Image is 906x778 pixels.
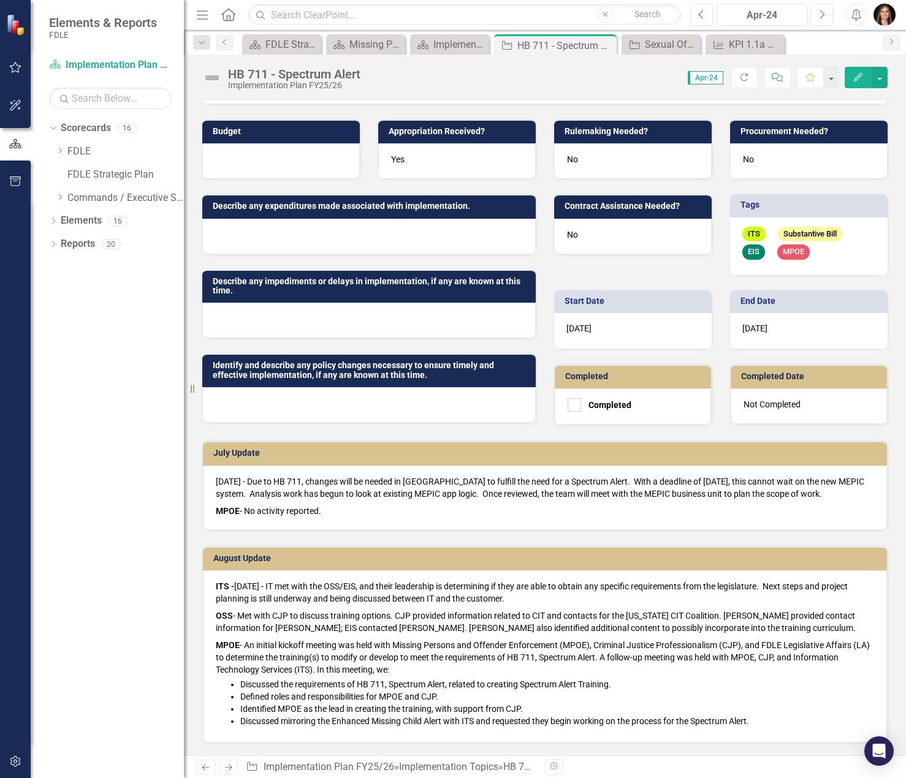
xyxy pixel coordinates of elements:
[709,37,782,52] a: KPI 1.1a PCAT % of cases new/closed
[101,239,121,249] div: 20
[245,37,318,52] a: FDLE Strategic Plan
[228,67,360,81] div: HB 711 - Spectrum Alert
[617,6,678,23] button: Search
[216,640,240,650] strong: MPOE
[565,127,706,136] h3: Rulemaking Needed?
[742,227,766,242] span: ITS
[216,506,240,516] strong: MPOE
[625,37,698,52] a: Sexual Offender/Predator Enforcement Staffing
[216,580,874,607] p: [DATE] - IT met with the OSS/EIS, and their leadership is determining if they are able to obtain ...
[264,761,394,772] a: Implementation Plan FY25/26
[67,145,184,159] a: FDLE
[742,323,767,333] span: [DATE]
[240,678,874,690] li: Discussed the requirements of HB 711, Spectrum Alert, related to creating Spectrum Alert Training.
[49,15,157,30] span: Elements & Reports
[49,88,172,109] input: Search Below...
[503,761,606,772] div: HB 711 - Spectrum Alert
[248,4,681,26] input: Search ClearPoint...
[61,237,95,251] a: Reports
[864,736,894,766] div: Open Intercom Messenger
[721,8,803,23] div: Apr-24
[413,37,486,52] a: Implementation Plan FY25/26
[389,127,530,136] h3: Appropriation Received?
[213,448,881,458] h3: July Update
[565,296,706,306] h3: Start Date
[742,244,765,260] span: EIS
[740,296,881,306] h3: End Date
[6,13,28,35] img: ClearPoint Strategy
[777,244,810,260] span: MPOE
[399,761,498,772] a: Implementation Topics
[61,121,111,135] a: Scorecards
[874,4,896,26] img: Heather Faulkner
[246,760,536,774] div: » »
[49,58,172,72] a: Implementation Plan FY25/26
[567,230,578,240] span: No
[228,81,360,90] div: Implementation Plan FY25/26
[645,37,698,52] div: Sexual Offender/Predator Enforcement Staffing
[565,372,705,381] h3: Completed
[213,127,354,136] h3: Budget
[240,703,874,715] li: Identified MPOE as the lead in creating the training, with support from CJP.
[729,37,782,52] div: KPI 1.1a PCAT % of cases new/closed
[743,154,754,164] span: No
[67,168,184,182] a: FDLE Strategic Plan
[61,214,102,228] a: Elements
[213,361,530,380] h3: Identify and describe any policy changes necessary to ensure timely and effective implementation,...
[117,123,137,134] div: 16
[216,502,874,517] p: - No activity reported.
[67,191,184,205] a: Commands / Executive Support Branch
[740,127,881,136] h3: Procurement Needed?
[778,227,842,242] span: Substantive Bill
[108,216,128,226] div: 16
[213,277,530,296] h3: Describe any impediments or delays in implementation, if any are known at this time.
[349,37,402,52] div: Missing Persons & Offender Enforcement Landing Page
[49,30,157,40] small: FDLE
[688,71,723,85] span: Apr-24
[213,202,530,211] h3: Describe any expenditures made associated with implementation.
[216,611,233,621] strong: OSS
[216,475,874,502] p: [DATE] - Due to HB 711, changes will be needed in [GEOGRAPHIC_DATA] to fulfill the need for a Spe...
[329,37,402,52] a: Missing Persons & Offender Enforcement Landing Page
[717,4,807,26] button: Apr-24
[202,68,222,88] img: Not Defined
[216,636,874,676] p: - An initial kickoff meeting was held with Missing Persons and Offender Enforcement (MPOE), Crimi...
[240,690,874,703] li: Defined roles and responsibilities for MPOE and CJP.
[565,202,706,211] h3: Contract Assistance Needed?
[741,372,881,381] h3: Completed Date
[216,581,234,591] strong: ITS -
[213,554,881,563] h3: August Update
[391,154,405,164] span: Yes
[731,388,887,424] div: Not Completed
[240,715,874,727] li: Discussed mirroring the Enhanced Missing Child Alert with ITS and requested they begin working on...
[433,37,486,52] div: Implementation Plan FY25/26
[517,38,614,53] div: HB 711 - Spectrum Alert
[566,323,592,333] span: [DATE]
[634,9,661,19] span: Search
[567,154,578,164] span: No
[216,607,874,636] p: - Met with CJP to discuss training options. CJP provided information related to CIT and contacts ...
[265,37,318,52] div: FDLE Strategic Plan
[740,200,881,210] h3: Tags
